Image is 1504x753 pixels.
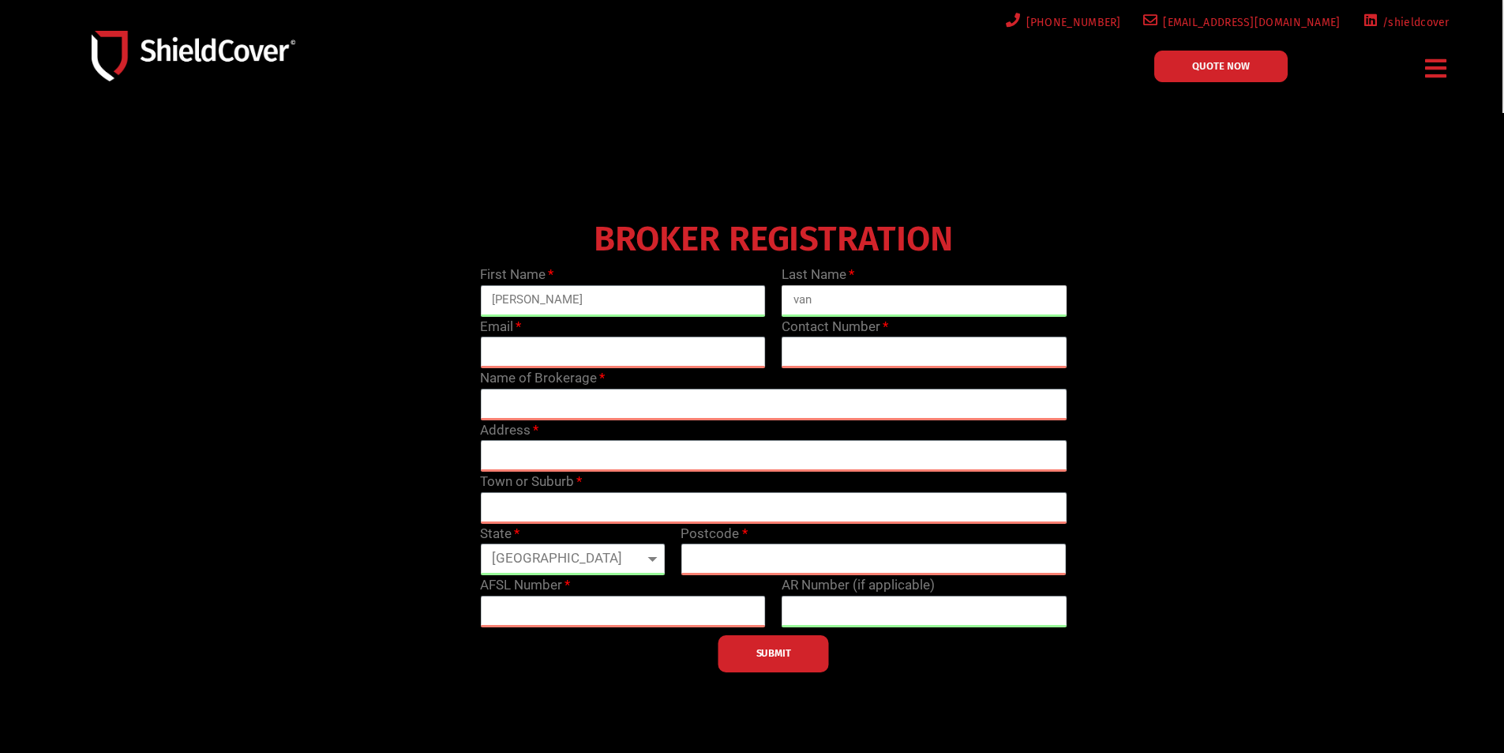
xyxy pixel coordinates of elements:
[480,472,582,492] label: Town or Suburb
[1192,61,1250,71] span: QUOTE NOW
[1140,13,1341,32] a: [EMAIL_ADDRESS][DOMAIN_NAME]
[472,230,1075,249] h4: BROKER REGISTRATION
[1154,51,1288,82] a: QUOTE NOW
[756,652,791,655] span: SUBMIT
[1021,13,1121,32] span: [PHONE_NUMBER]
[480,575,570,596] label: AFSL Number
[1420,50,1453,87] div: Menu Toggle
[718,635,829,672] button: SUBMIT
[92,31,295,81] img: Shield-Cover-Underwriting-Australia-logo-full
[1360,13,1450,32] a: /shieldcover
[480,317,521,337] label: Email
[1157,13,1340,32] span: [EMAIL_ADDRESS][DOMAIN_NAME]
[480,420,538,441] label: Address
[1377,13,1450,32] span: /shieldcover
[782,317,888,337] label: Contact Number
[480,368,605,389] label: Name of Brokerage
[480,524,519,544] label: State
[681,524,747,544] label: Postcode
[782,575,935,596] label: AR Number (if applicable)
[782,265,854,285] label: Last Name
[480,265,553,285] label: First Name
[1003,13,1121,32] a: [PHONE_NUMBER]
